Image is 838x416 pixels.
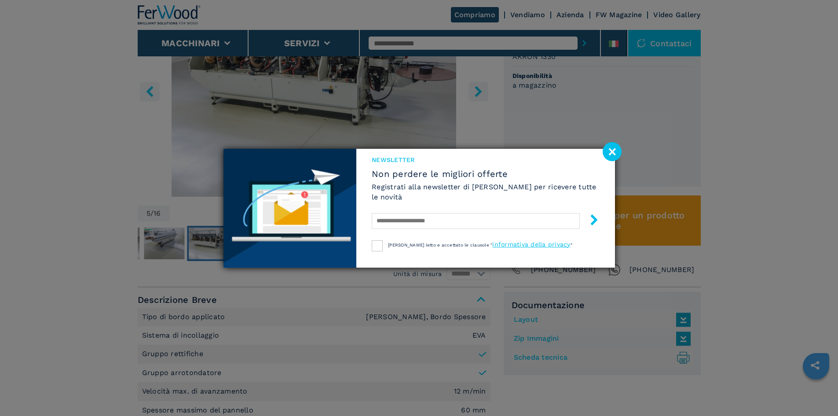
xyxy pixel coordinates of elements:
[372,182,599,202] h6: Registrati alla newsletter di [PERSON_NAME] per ricevere tutte le novità
[372,155,599,164] span: NEWSLETTER
[372,169,599,179] span: Non perdere le migliori offerte
[580,211,600,232] button: submit-button
[223,149,357,268] img: Newsletter image
[571,243,572,247] span: "
[388,243,492,247] span: [PERSON_NAME] letto e accettato le clausole "
[492,241,570,248] a: informativa della privacy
